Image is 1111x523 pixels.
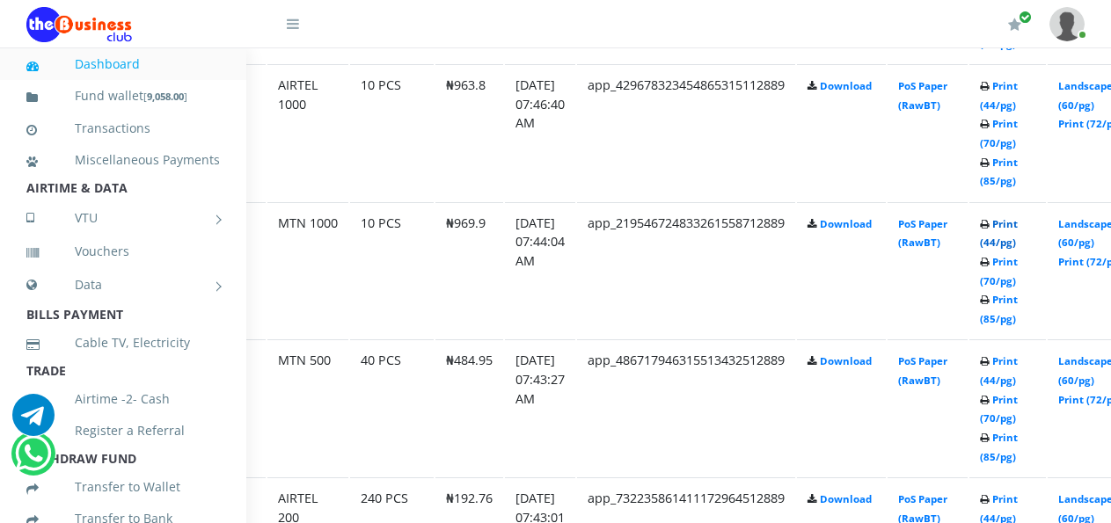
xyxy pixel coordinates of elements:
[980,18,1018,50] a: Print (85/pg)
[26,323,220,363] a: Cable TV, Electricity
[820,217,872,230] a: Download
[980,293,1018,325] a: Print (85/pg)
[898,79,947,112] a: PoS Paper (RawBT)
[26,7,132,42] img: Logo
[435,64,503,200] td: ₦963.8
[980,431,1018,463] a: Print (85/pg)
[26,108,220,149] a: Transactions
[267,339,348,476] td: MTN 500
[26,467,220,507] a: Transfer to Wallet
[1019,11,1032,24] span: Renew/Upgrade Subscription
[26,196,220,240] a: VTU
[26,379,220,419] a: Airtime -2- Cash
[143,90,187,103] small: [ ]
[1049,7,1085,41] img: User
[267,64,348,200] td: AIRTEL 1000
[820,79,872,92] a: Download
[1008,18,1021,32] i: Renew/Upgrade Subscription
[505,64,575,200] td: [DATE] 07:46:40 AM
[435,339,503,476] td: ₦484.95
[980,393,1018,425] a: Print (70/pg)
[350,64,434,200] td: 10 PCS
[12,407,55,436] a: Chat for support
[980,217,1018,250] a: Print (44/pg)
[350,339,434,476] td: 40 PCS
[350,202,434,338] td: 10 PCS
[267,202,348,338] td: MTN 1000
[820,492,872,505] a: Download
[26,263,220,307] a: Data
[147,90,184,103] b: 9,058.00
[980,255,1018,287] a: Print (70/pg)
[980,156,1018,188] a: Print (85/pg)
[26,44,220,84] a: Dashboard
[980,354,1018,387] a: Print (44/pg)
[577,202,795,338] td: app_219546724833261558712889
[26,140,220,180] a: Miscellaneous Payments
[898,354,947,387] a: PoS Paper (RawBT)
[15,446,51,475] a: Chat for support
[577,339,795,476] td: app_486717946315513432512889
[26,231,220,272] a: Vouchers
[505,202,575,338] td: [DATE] 07:44:04 AM
[26,410,220,451] a: Register a Referral
[898,217,947,250] a: PoS Paper (RawBT)
[577,64,795,200] td: app_429678323454865315112889
[980,79,1018,112] a: Print (44/pg)
[980,117,1018,149] a: Print (70/pg)
[435,202,503,338] td: ₦969.9
[505,339,575,476] td: [DATE] 07:43:27 AM
[820,354,872,367] a: Download
[26,76,220,117] a: Fund wallet[9,058.00]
